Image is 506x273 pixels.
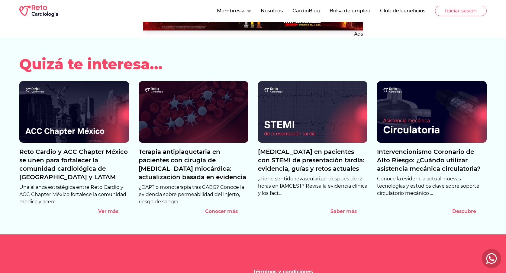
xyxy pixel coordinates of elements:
p: Descubre [452,208,476,215]
a: Intervencionismo Coronario de Alto Riesgo: ¿Cuándo utilizar asistencia mecánica circulatoria? [377,148,487,175]
button: Conocer más [205,208,248,215]
h2: Quizá te interesa... [19,57,487,71]
button: CardioBlog [292,7,320,14]
p: Terapia antiplaquetaria en pacientes con cirugía de [MEDICAL_DATA] miocárdica: actualización basa... [139,148,248,181]
p: ¿DAPT o monoterapia tras CABG? Conoce la evidencia sobre permeabilidad del injerto, riesgo de san... [139,184,248,205]
button: Descubre [452,208,487,215]
p: Reto Cardio y ACC Chapter México se unen para fortalecer la comunidad cardiológica de [GEOGRAPHIC... [19,148,129,181]
a: Descubre [377,208,487,215]
p: [MEDICAL_DATA] en pacientes con STEMI de presentación tardía: evidencia, guías y retos actuales [258,148,368,173]
img: Intervencionismo Coronario de Alto Riesgo: ¿Cuándo utilizar asistencia mecánica circulatoria? [377,81,487,143]
button: Membresía [217,7,251,14]
a: Ver más [19,208,129,215]
p: Ads [143,30,363,38]
img: Terapia antiplaquetaria en pacientes con cirugía de revascularización miocárdica: actualización b... [139,81,248,143]
p: Intervencionismo Coronario de Alto Riesgo: ¿Cuándo utilizar asistencia mecánica circulatoria? [377,148,487,173]
img: Reto Cardio y ACC Chapter México se unen para fortalecer la comunidad cardiológica de México y LATAM [19,81,129,143]
button: Bolsa de empleo [330,7,370,14]
p: Saber más [330,208,357,215]
a: [MEDICAL_DATA] en pacientes con STEMI de presentación tardía: evidencia, guías y retos actuales [258,148,368,175]
button: Ver más [98,208,129,215]
p: Ver más [98,208,118,215]
a: Terapia antiplaquetaria en pacientes con cirugía de [MEDICAL_DATA] miocárdica: actualización basa... [139,148,248,184]
a: Saber más [258,208,368,215]
p: Conoce la evidencia actual, nuevas tecnologías y estudios clave sobre soporte circulatorio mecáni... [377,175,487,197]
p: Conocer más [205,208,238,215]
p: ¿Tiene sentido revascularizar después de 12 horas en IAMCEST? Revisa la evidencia clínica y los f... [258,175,368,197]
p: Una alianza estratégica entre Reto Cardio y ACC Chapter México fortalece la comunidad médica y ac... [19,184,129,205]
button: Iniciar sesión [435,6,487,16]
button: Club de beneficios [380,7,425,14]
button: Nosotros [261,7,283,14]
a: Conocer más [139,208,248,215]
button: Saber más [330,208,367,215]
img: Revascularización en pacientes con STEMI de presentación tardía: evidencia, guías y retos actuales [258,81,368,143]
a: Reto Cardio y ACC Chapter México se unen para fortalecer la comunidad cardiológica de [GEOGRAPHIC... [19,148,129,184]
img: RETO Cardio Logo [19,5,58,17]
